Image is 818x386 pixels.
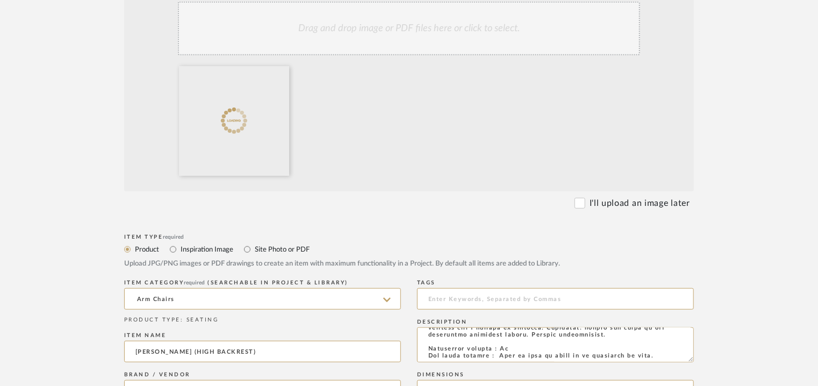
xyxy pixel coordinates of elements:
div: Dimensions [417,371,694,378]
span: required [184,280,205,285]
label: Site Photo or PDF [254,244,310,255]
span: : SEATING [181,317,219,323]
input: Enter Keywords, Separated by Commas [417,288,694,310]
label: Inspiration Image [180,244,233,255]
div: PRODUCT TYPE [124,316,401,324]
div: Item name [124,332,401,339]
label: Product [134,244,159,255]
span: (Searchable in Project & Library) [208,280,349,285]
label: I'll upload an image later [590,197,690,210]
input: Enter Name [124,341,401,362]
div: Upload JPG/PNG images or PDF drawings to create an item with maximum functionality in a Project. ... [124,259,694,269]
mat-radio-group: Select item type [124,242,694,256]
div: ITEM CATEGORY [124,280,401,286]
div: Tags [417,280,694,286]
div: Item Type [124,234,694,240]
div: Description [417,319,694,325]
span: required [163,234,184,240]
div: Brand / Vendor [124,371,401,378]
input: Type a category to search and select [124,288,401,310]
